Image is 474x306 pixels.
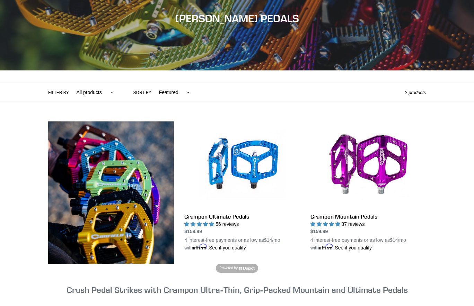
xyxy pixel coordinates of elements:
a: Powered by [216,264,258,273]
span: [PERSON_NAME] PEDALS [175,12,299,25]
label: Filter by [48,90,69,96]
span: Powered by [219,265,238,271]
strong: Crush Pedal Strikes with Crampon Ultra-Thin, Grip-Packed Mountain and Ultimate Pedals [67,284,408,295]
label: Sort by [133,90,151,96]
img: Content block image [48,121,174,264]
span: 2 products [405,90,426,95]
